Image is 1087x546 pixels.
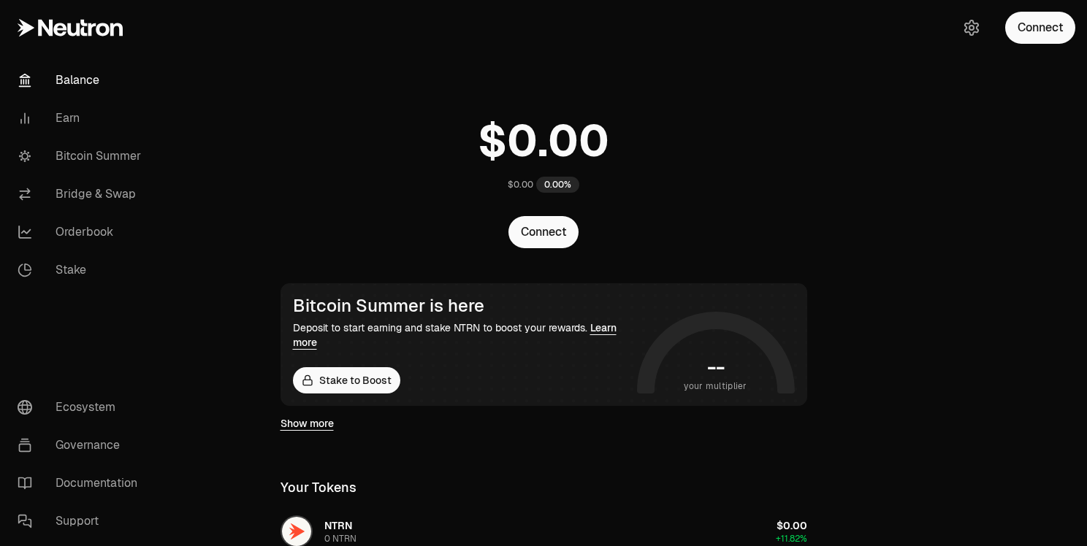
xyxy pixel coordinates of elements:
a: Support [6,502,158,540]
div: Your Tokens [281,477,356,498]
div: Bitcoin Summer is here [293,296,631,316]
a: Governance [6,426,158,464]
a: Orderbook [6,213,158,251]
a: Bitcoin Summer [6,137,158,175]
a: Earn [6,99,158,137]
a: Stake [6,251,158,289]
div: 0.00% [536,177,579,193]
a: Show more [281,416,334,431]
h1: -- [707,355,724,379]
a: Balance [6,61,158,99]
button: Connect [1005,12,1075,44]
div: Deposit to start earning and stake NTRN to boost your rewards. [293,320,631,350]
div: $0.00 [508,179,533,191]
a: Stake to Boost [293,367,400,393]
a: Bridge & Swap [6,175,158,213]
a: Documentation [6,464,158,502]
a: Ecosystem [6,388,158,426]
button: Connect [508,216,579,248]
span: your multiplier [684,379,747,393]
